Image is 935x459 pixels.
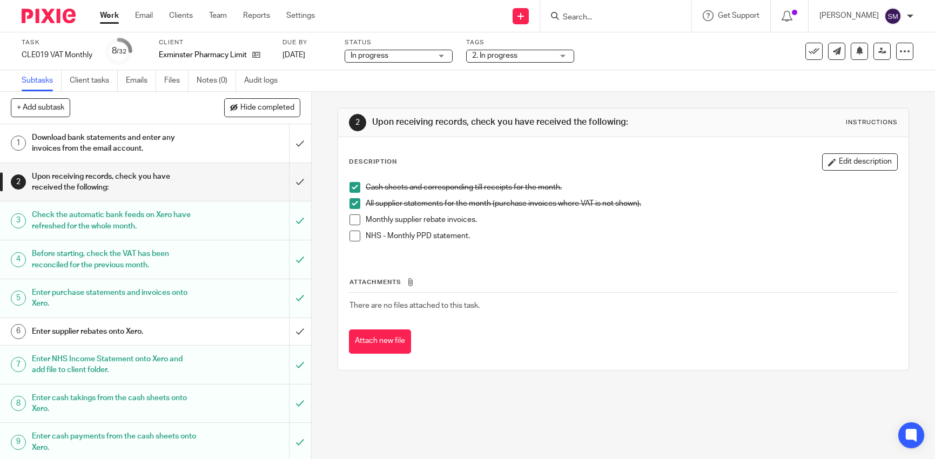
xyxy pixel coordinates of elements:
a: Work [100,10,119,21]
img: Pixie [22,9,76,23]
a: Emails [126,70,156,91]
div: 6 [11,324,26,339]
div: CLE019 VAT Monthly [22,50,92,60]
button: + Add subtask [11,98,70,117]
a: Team [209,10,227,21]
a: Files [164,70,189,91]
button: Hide completed [224,98,300,117]
h1: Check the automatic bank feeds on Xero have refreshed for the whole month. [32,207,196,234]
div: 3 [11,213,26,228]
span: Get Support [718,12,759,19]
span: In progress [351,52,388,59]
label: Client [159,38,269,47]
div: 5 [11,291,26,306]
p: All supplier statements for the month (purchase invoices where VAT is not shown). [366,198,897,209]
p: Exminster Pharmacy Limited [159,50,247,60]
h1: Before starting, check the VAT has been reconciled for the previous month. [32,246,196,273]
span: 2. In progress [472,52,517,59]
p: Cash sheets and corresponding till receipts for the month. [366,182,897,193]
small: /32 [117,49,126,55]
div: 4 [11,252,26,267]
h1: Upon receiving records, check you have received the following: [372,117,647,128]
label: Tags [466,38,574,47]
label: Task [22,38,92,47]
span: Attachments [349,279,401,285]
input: Search [562,13,659,23]
h1: Download bank statements and enter any invoices from the email account. [32,130,196,157]
div: 2 [349,114,366,131]
p: Description [349,158,397,166]
h1: Enter supplier rebates onto Xero. [32,323,196,340]
div: Instructions [846,118,898,127]
p: Monthly supplier rebate invoices. [366,214,897,225]
p: NHS - Monthly PPD statement. [366,231,897,241]
div: 7 [11,357,26,372]
h1: Upon receiving records, check you have received the following: [32,168,196,196]
div: 8 [11,396,26,411]
a: Reports [243,10,270,21]
div: 1 [11,136,26,151]
h1: Enter NHS Income Statement onto Xero and add file to client folder. [32,351,196,379]
p: [PERSON_NAME] [819,10,879,21]
label: Status [345,38,453,47]
h1: Enter purchase statements and invoices onto Xero. [32,285,196,312]
h1: Enter cash payments from the cash sheets onto Xero. [32,428,196,456]
a: Client tasks [70,70,118,91]
label: Due by [282,38,331,47]
div: 8 [112,45,126,57]
div: 9 [11,435,26,450]
span: There are no files attached to this task. [349,302,480,309]
div: 2 [11,174,26,190]
a: Clients [169,10,193,21]
button: Edit description [822,153,898,171]
img: svg%3E [884,8,902,25]
button: Attach new file [349,329,411,354]
a: Audit logs [244,70,286,91]
a: Settings [286,10,315,21]
a: Subtasks [22,70,62,91]
span: Hide completed [240,104,294,112]
span: [DATE] [282,51,305,59]
a: Notes (0) [197,70,236,91]
a: Email [135,10,153,21]
h1: Enter cash takings from the cash sheets onto Xero. [32,390,196,417]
